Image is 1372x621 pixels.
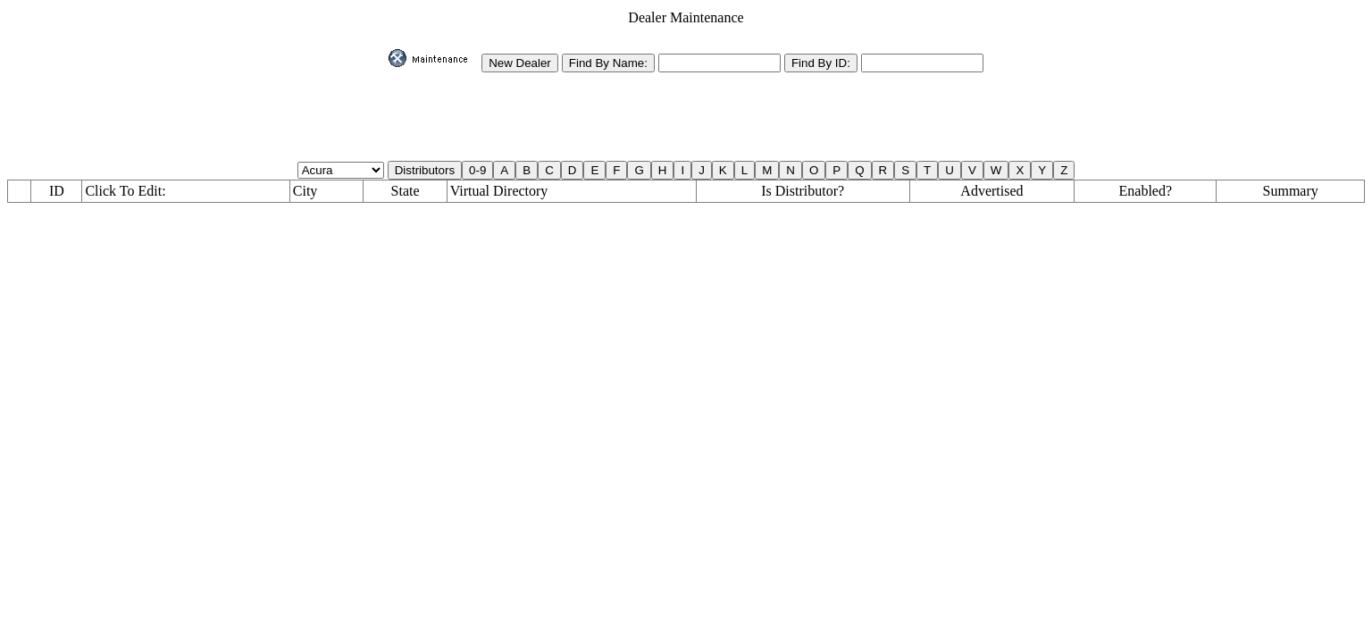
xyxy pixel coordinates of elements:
input: K [712,161,734,180]
input: H [651,161,674,180]
input: W [983,161,1009,180]
td: Dealer Maintenance [388,9,984,27]
input: Find By Name: [562,54,655,72]
input: S [894,161,916,180]
input: Q [848,161,871,180]
input: V [961,161,983,180]
input: D [561,161,584,180]
td: ID [31,180,82,203]
input: P [825,161,848,180]
input: J [691,161,712,180]
input: U [938,161,961,180]
td: Summary [1217,180,1365,203]
input: R [872,161,895,180]
img: maint.gif [389,49,478,67]
td: Advertised [909,180,1075,203]
input: M [755,161,779,180]
input: F [606,161,627,180]
td: State [364,180,447,203]
td: Is Distributor? [696,180,909,203]
input: N [779,161,802,180]
input: L [734,161,755,180]
input: Find By ID: [784,54,857,72]
td: Click To Edit: [82,180,289,203]
input: 0-9 [462,161,493,180]
input: E [583,161,606,180]
td: Enabled? [1075,180,1217,203]
input: New Dealer [481,54,558,72]
input: Y [1031,161,1053,180]
input: G [627,161,650,180]
input: T [916,161,938,180]
input: Z [1053,161,1075,180]
input: Distributors [388,161,462,180]
td: City [289,180,364,203]
input: A [493,161,515,180]
input: C [538,161,561,180]
input: X [1008,161,1031,180]
input: B [515,161,538,180]
input: I [673,161,691,180]
input: O [802,161,825,180]
td: Virtual Directory [447,180,696,203]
